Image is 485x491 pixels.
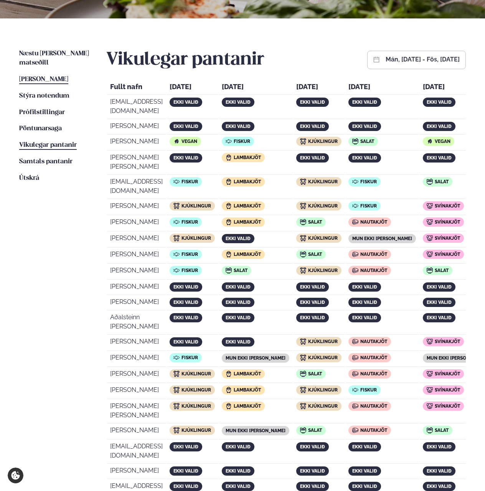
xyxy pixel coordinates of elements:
[352,203,358,209] img: icon img
[352,124,377,129] span: ekki valið
[19,157,73,166] a: Samtals pantanir
[300,124,325,129] span: ekki valið
[226,100,251,105] span: ekki valið
[107,232,166,247] td: [PERSON_NAME]
[19,91,69,101] a: Stýra notendum
[181,219,198,225] span: Fiskur
[427,138,433,144] img: icon img
[360,387,377,393] span: Fiskur
[234,403,261,409] span: Lambakjöt
[300,284,325,290] span: ekki valið
[427,338,433,345] img: icon img
[293,81,345,95] th: [DATE]
[300,251,306,257] img: icon img
[352,338,358,345] img: icon img
[386,56,460,63] button: mán, [DATE] - fös, [DATE]
[107,176,166,199] td: [EMAIL_ADDRESS][DOMAIN_NAME]
[19,93,69,99] span: Stýra notendum
[19,109,65,116] span: Prófílstillingar
[427,267,433,274] img: icon img
[181,371,211,377] span: Kjúklingur
[181,236,211,241] span: Kjúklingur
[173,155,198,161] span: ekki valið
[19,75,68,84] a: [PERSON_NAME]
[352,267,358,274] img: icon img
[360,252,387,257] span: Nautakjöt
[360,139,374,144] span: Salat
[167,81,218,95] th: [DATE]
[181,355,198,360] span: Fiskur
[352,484,377,489] span: ekki valið
[308,252,322,257] span: Salat
[226,371,232,377] img: icon img
[308,371,322,377] span: Salat
[173,403,180,409] img: icon img
[435,268,449,273] span: Salat
[352,371,358,377] img: icon img
[234,203,261,209] span: Lambakjöt
[107,264,166,280] td: [PERSON_NAME]
[427,427,433,433] img: icon img
[19,141,77,150] a: Vikulegar pantanir
[173,387,180,393] img: icon img
[300,468,325,474] span: ekki valið
[308,387,338,393] span: Kjúklingur
[300,403,306,409] img: icon img
[300,315,325,320] span: ekki valið
[435,236,460,241] span: Svínakjöt
[427,444,452,450] span: ekki valið
[107,464,166,479] td: [PERSON_NAME]
[173,203,180,209] img: icon img
[435,139,450,144] span: Vegan
[173,339,198,345] span: ekki valið
[226,138,232,144] img: icon img
[226,387,232,393] img: icon img
[427,124,452,129] span: ekki valið
[435,387,460,393] span: Svínakjöt
[427,235,433,241] img: icon img
[19,142,77,148] span: Vikulegar pantanir
[173,355,180,361] img: icon img
[300,203,306,209] img: icon img
[234,155,261,160] span: Lambakjöt
[352,468,377,474] span: ekki valið
[107,335,166,351] td: [PERSON_NAME]
[427,219,433,225] img: icon img
[107,200,166,215] td: [PERSON_NAME]
[19,108,65,117] a: Prófílstillingar
[300,267,306,274] img: icon img
[107,384,166,399] td: [PERSON_NAME]
[234,387,261,393] span: Lambakjöt
[308,139,338,144] span: Kjúklingur
[106,49,264,71] h2: Vikulegar pantanir
[181,139,197,144] span: Vegan
[352,138,358,144] img: icon img
[435,403,460,409] span: Svínakjöt
[173,138,180,144] img: icon img
[300,427,306,433] img: icon img
[427,100,452,105] span: ekki valið
[107,96,166,119] td: [EMAIL_ADDRESS][DOMAIN_NAME]
[352,427,358,433] img: icon img
[300,138,306,144] img: icon img
[107,424,166,440] td: [PERSON_NAME]
[234,219,261,225] span: Lambakjöt
[427,155,452,161] span: ekki valið
[435,339,460,344] span: Svínakjöt
[181,387,211,393] span: Kjúklingur
[308,268,338,273] span: Kjúklingur
[300,235,306,241] img: icon img
[173,179,180,185] img: icon img
[308,203,338,209] span: Kjúklingur
[435,252,460,257] span: Svínakjöt
[352,387,358,393] img: icon img
[308,355,338,360] span: Kjúklingur
[435,371,460,377] span: Svínakjöt
[107,296,166,310] td: [PERSON_NAME]
[173,484,198,489] span: ekki valið
[226,468,251,474] span: ekki valið
[107,400,166,423] td: [PERSON_NAME] [PERSON_NAME]
[173,235,180,241] img: icon img
[173,315,198,320] span: ekki valið
[360,203,377,209] span: Fiskur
